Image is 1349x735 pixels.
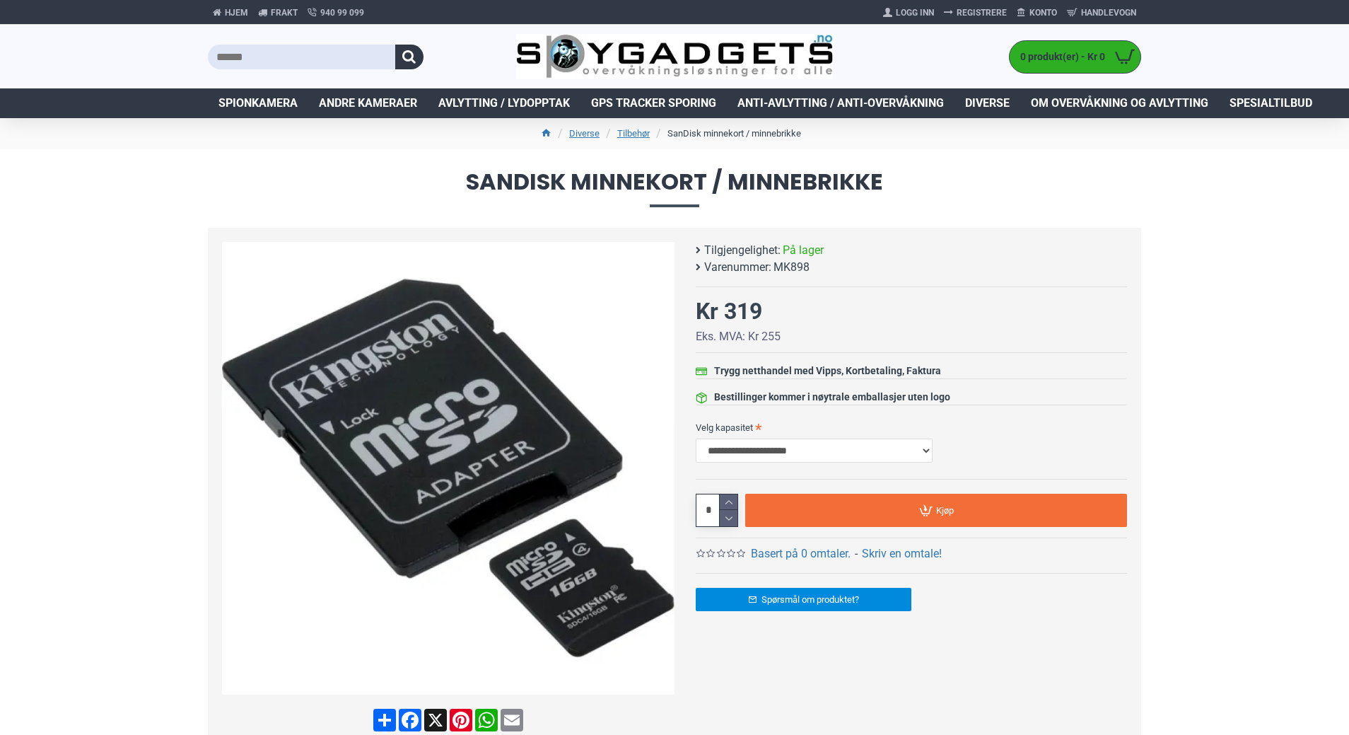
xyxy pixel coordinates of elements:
[448,709,474,731] a: Pinterest
[936,506,954,515] span: Kjøp
[320,6,364,19] span: 940 99 099
[1012,1,1062,24] a: Konto
[225,6,248,19] span: Hjem
[569,127,600,141] a: Diverse
[617,127,650,141] a: Tilbehør
[965,95,1010,112] span: Diverse
[308,88,428,118] a: Andre kameraer
[222,242,674,695] img: SanDisk minnekort / minnebrikke - SpyGadgets.no
[271,6,298,19] span: Frakt
[474,709,499,731] a: WhatsApp
[751,545,851,562] a: Basert på 0 omtaler.
[737,95,944,112] span: Anti-avlytting / Anti-overvåkning
[696,416,1127,439] label: Velg kapasitet
[1081,6,1136,19] span: Handlevogn
[428,88,580,118] a: Avlytting / Lydopptak
[896,6,934,19] span: Logg Inn
[714,364,941,378] div: Trygg netthandel med Vipps, Kortbetaling, Faktura
[773,259,810,276] span: MK898
[397,709,423,731] a: Facebook
[1219,88,1323,118] a: Spesialtilbud
[957,6,1007,19] span: Registrere
[939,1,1012,24] a: Registrere
[1010,41,1140,73] a: 0 produkt(er) - Kr 0
[783,242,824,259] span: På lager
[862,545,942,562] a: Skriv en omtale!
[954,88,1020,118] a: Diverse
[1031,95,1208,112] span: Om overvåkning og avlytting
[1029,6,1057,19] span: Konto
[1062,1,1141,24] a: Handlevogn
[438,95,570,112] span: Avlytting / Lydopptak
[1230,95,1312,112] span: Spesialtilbud
[855,547,858,560] b: -
[516,34,834,80] img: SpyGadgets.no
[1020,88,1219,118] a: Om overvåkning og avlytting
[208,170,1141,207] span: SanDisk minnekort / minnebrikke
[1010,50,1109,64] span: 0 produkt(er) - Kr 0
[714,390,950,405] div: Bestillinger kommer i nøytrale emballasjer uten logo
[696,294,762,328] div: Kr 319
[372,709,397,731] a: Share
[423,709,448,731] a: X
[704,242,781,259] b: Tilgjengelighet:
[208,88,308,118] a: Spionkamera
[696,588,911,611] a: Spørsmål om produktet?
[319,95,417,112] span: Andre kameraer
[580,88,727,118] a: GPS Tracker Sporing
[591,95,716,112] span: GPS Tracker Sporing
[704,259,771,276] b: Varenummer:
[878,1,939,24] a: Logg Inn
[218,95,298,112] span: Spionkamera
[499,709,525,731] a: Email
[727,88,954,118] a: Anti-avlytting / Anti-overvåkning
